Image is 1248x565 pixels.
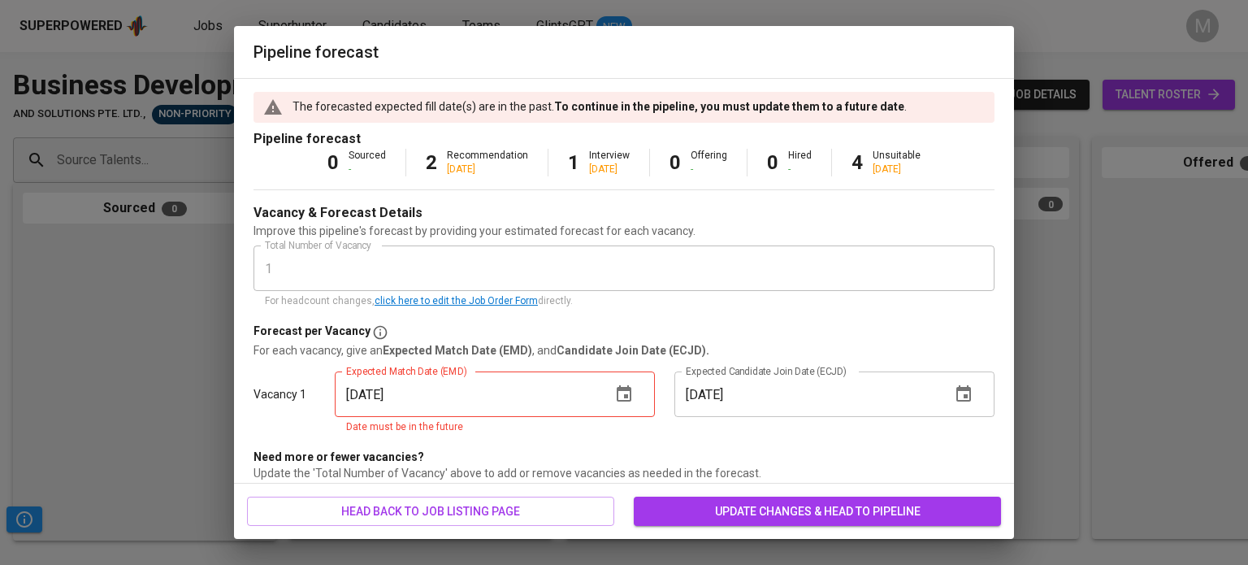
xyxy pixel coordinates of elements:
p: Improve this pipeline's forecast by providing your estimated forecast for each vacancy. [253,223,994,239]
p: Pipeline forecast [253,129,994,149]
b: 0 [767,151,778,174]
p: For each vacancy, give an , and [253,342,994,359]
b: 1 [568,151,579,174]
button: head back to job listing page [247,497,614,527]
p: Need more or fewer vacancies? [253,449,994,465]
b: 4 [851,151,863,174]
div: [DATE] [447,163,528,176]
p: Vacancy & Forecast Details [253,203,422,223]
div: - [788,163,812,176]
div: Interview [589,149,630,176]
p: Vacancy 1 [253,386,306,402]
button: update changes & head to pipeline [634,497,1001,527]
p: Forecast per Vacancy [253,323,370,342]
a: click here to edit the Job Order Form [375,295,538,306]
div: Recommendation [447,149,528,176]
b: 0 [327,151,339,174]
b: To continue in the pipeline, you must update them to a future date [554,100,904,113]
div: Unsuitable [873,149,921,176]
div: - [691,163,727,176]
b: 0 [669,151,681,174]
b: Candidate Join Date (ECJD). [557,344,709,357]
h6: Pipeline forecast [253,39,994,65]
div: Sourced [349,149,386,176]
div: [DATE] [873,163,921,176]
b: Expected Match Date (EMD) [383,344,532,357]
div: [DATE] [589,163,630,176]
b: 2 [426,151,437,174]
p: Update the 'Total Number of Vacancy' above to add or remove vacancies as needed in the forecast. [253,465,994,481]
span: update changes & head to pipeline [647,502,988,522]
div: - [349,163,386,176]
p: The forecasted expected fill date(s) are in the past. . [292,98,907,115]
span: head back to job listing page [260,502,601,522]
div: Offering [691,149,727,176]
p: Date must be in the future [346,419,643,436]
p: For headcount changes, directly. [265,293,983,310]
div: Hired [788,149,812,176]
